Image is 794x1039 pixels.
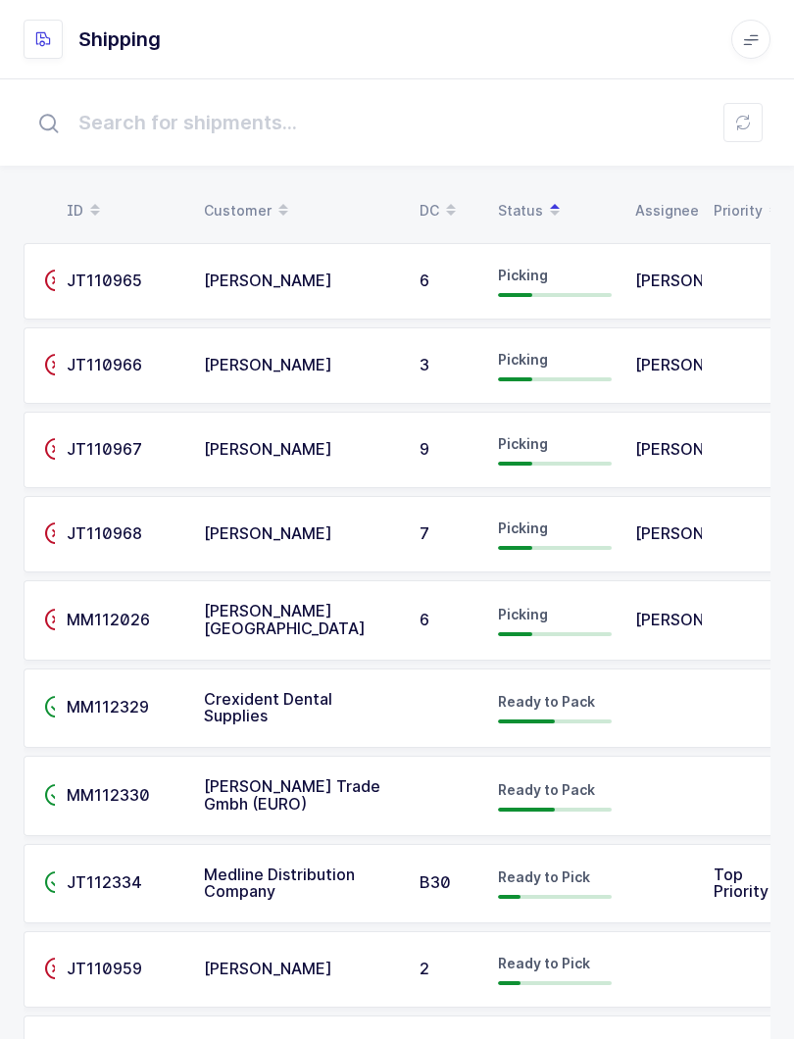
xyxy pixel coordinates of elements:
[204,194,396,227] div: Customer
[420,523,429,543] span: 7
[498,693,595,710] span: Ready to Pack
[44,610,68,629] span: 
[498,955,590,971] span: Ready to Pick
[67,785,150,805] span: MM112330
[420,872,451,892] span: B30
[44,439,68,459] span: 
[67,523,142,543] span: JT110968
[67,194,180,227] div: ID
[420,355,429,374] span: 3
[44,785,68,805] span: 
[44,271,68,290] span: 
[714,865,769,902] span: Top Priority
[67,697,149,717] span: MM112329
[44,523,68,543] span: 
[44,872,68,892] span: 
[44,959,68,978] span: 
[67,610,150,629] span: MM112026
[204,689,332,726] span: Crexident Dental Supplies
[498,519,548,536] span: Picking
[67,271,142,290] span: JT110965
[420,194,474,227] div: DC
[78,24,161,55] h1: Shipping
[204,601,366,638] span: [PERSON_NAME] [GEOGRAPHIC_DATA]
[420,959,429,978] span: 2
[204,439,332,459] span: [PERSON_NAME]
[204,959,332,978] span: [PERSON_NAME]
[420,610,429,629] span: 6
[714,194,761,227] div: Priority
[204,271,332,290] span: [PERSON_NAME]
[204,355,332,374] span: [PERSON_NAME]
[498,194,612,227] div: Status
[204,776,380,814] span: [PERSON_NAME] Trade Gmbh (EURO)
[635,271,764,290] span: [PERSON_NAME]
[498,868,590,885] span: Ready to Pick
[498,781,595,798] span: Ready to Pack
[67,872,142,892] span: JT112334
[498,351,548,368] span: Picking
[498,435,548,452] span: Picking
[204,523,332,543] span: [PERSON_NAME]
[420,439,429,459] span: 9
[44,697,68,717] span: 
[67,959,142,978] span: JT110959
[44,355,68,374] span: 
[498,267,548,283] span: Picking
[24,91,770,154] input: Search for shipments...
[204,865,355,902] span: Medline Distribution Company
[635,194,690,227] div: Assignee
[635,523,764,543] span: [PERSON_NAME]
[498,606,548,622] span: Picking
[67,439,142,459] span: JT110967
[635,355,764,374] span: [PERSON_NAME]
[635,610,764,629] span: [PERSON_NAME]
[420,271,429,290] span: 6
[635,439,764,459] span: [PERSON_NAME]
[67,355,142,374] span: JT110966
